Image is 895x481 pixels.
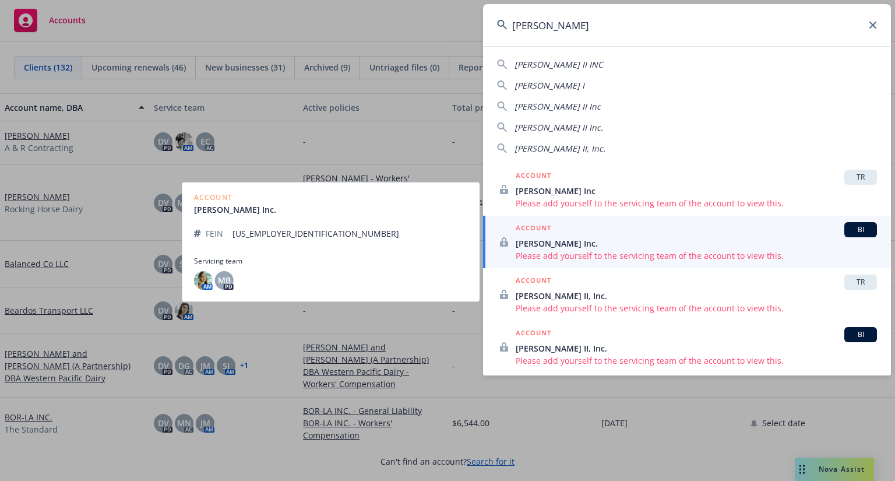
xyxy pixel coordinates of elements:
span: [PERSON_NAME] II, Inc. [516,342,877,354]
span: Please add yourself to the servicing team of the account to view this. [516,302,877,314]
h5: ACCOUNT [516,170,551,184]
h5: ACCOUNT [516,327,551,341]
a: ACCOUNTBI[PERSON_NAME] II, Inc.Please add yourself to the servicing team of the account to view t... [483,321,891,373]
span: BI [849,224,872,235]
span: [PERSON_NAME] I [515,80,584,91]
a: ACCOUNTBI[PERSON_NAME] Inc.Please add yourself to the servicing team of the account to view this. [483,216,891,268]
span: Please add yourself to the servicing team of the account to view this. [516,250,877,262]
span: [PERSON_NAME] II, Inc. [516,290,877,302]
a: ACCOUNTTR[PERSON_NAME] II, Inc.Please add yourself to the servicing team of the account to view t... [483,268,891,321]
span: [PERSON_NAME] Inc [516,185,877,197]
span: TR [849,172,872,182]
a: ACCOUNTTR[PERSON_NAME] IncPlease add yourself to the servicing team of the account to view this. [483,163,891,216]
span: TR [849,277,872,287]
span: [PERSON_NAME] II Inc. [515,122,603,133]
h5: ACCOUNT [516,222,551,236]
span: Please add yourself to the servicing team of the account to view this. [516,354,877,367]
span: Please add yourself to the servicing team of the account to view this. [516,197,877,209]
h5: ACCOUNT [516,275,551,289]
span: [PERSON_NAME] II Inc [515,101,601,112]
span: [PERSON_NAME] II INC [515,59,603,70]
input: Search... [483,4,891,46]
span: [PERSON_NAME] Inc. [516,237,877,250]
span: BI [849,329,872,340]
span: [PERSON_NAME] II, Inc. [515,143,605,154]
